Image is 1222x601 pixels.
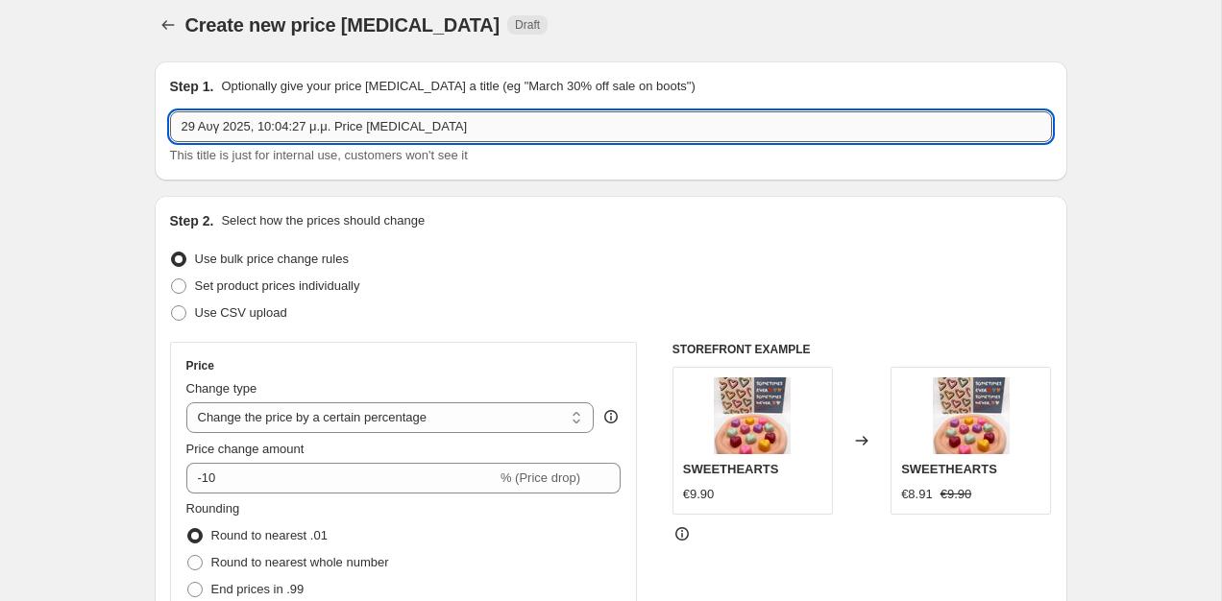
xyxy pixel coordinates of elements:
[211,528,328,542] span: Round to nearest .01
[501,470,580,485] span: % (Price drop)
[155,12,182,38] button: Price change jobs
[683,462,779,476] span: SWEETHEARTS
[170,211,214,230] h2: Step 2.
[195,252,349,266] span: Use bulk price change rules
[211,582,305,596] span: End prices in .99
[221,211,425,230] p: Select how the prices should change
[170,148,468,162] span: This title is just for internal use, customers won't see it
[170,111,1052,142] input: 30% off holiday sale
[170,77,214,96] h2: Step 1.
[672,342,1052,357] h6: STOREFRONT EXAMPLE
[941,487,972,501] span: €9.90
[601,407,621,426] div: help
[186,381,257,396] span: Change type
[901,487,933,501] span: €8.91
[186,463,497,493] input: -15
[933,377,1010,454] img: melts_c02b0f04-5d4d-4d48-b3a9-81ea37db6cf5_80x.jpg
[185,14,501,36] span: Create new price [MEDICAL_DATA]
[186,501,240,516] span: Rounding
[186,442,305,456] span: Price change amount
[901,462,997,476] span: SWEETHEARTS
[515,17,540,33] span: Draft
[186,358,214,373] h3: Price
[195,278,360,293] span: Set product prices individually
[211,555,389,569] span: Round to nearest whole number
[683,487,715,501] span: €9.90
[714,377,791,454] img: melts_c02b0f04-5d4d-4d48-b3a9-81ea37db6cf5_80x.jpg
[221,77,695,96] p: Optionally give your price [MEDICAL_DATA] a title (eg "March 30% off sale on boots")
[195,305,287,320] span: Use CSV upload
